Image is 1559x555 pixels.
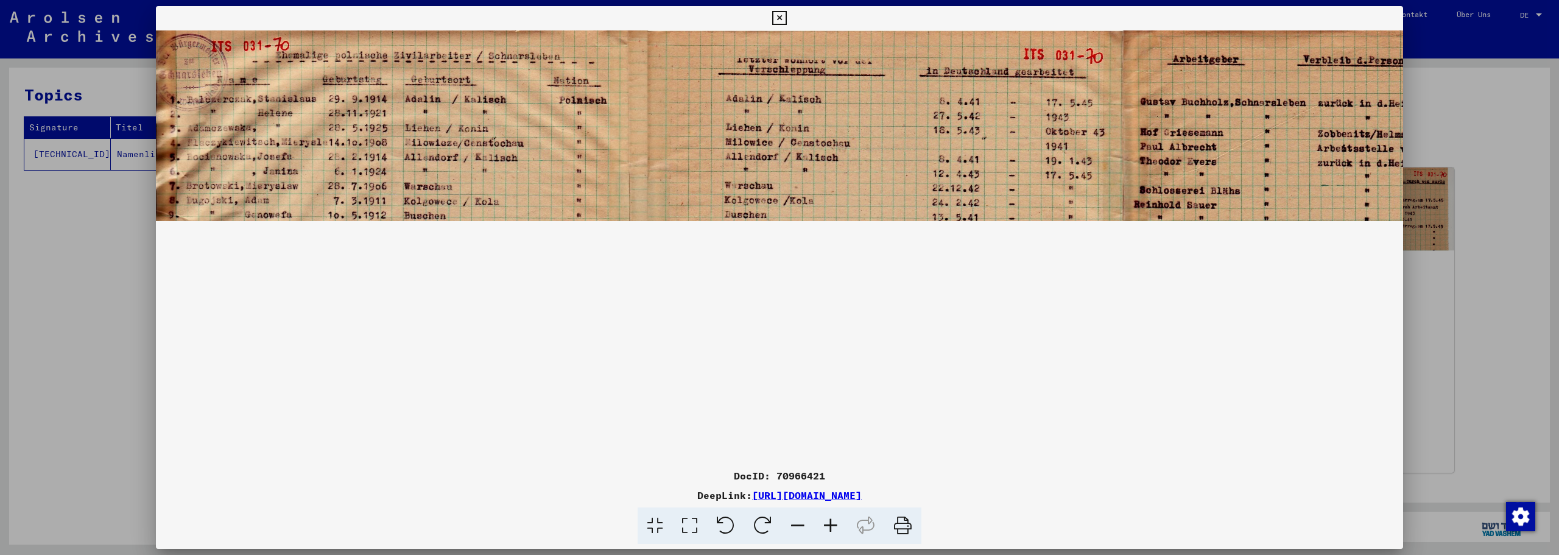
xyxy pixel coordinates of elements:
[1506,502,1535,531] img: Zustimmung ändern
[156,488,1403,503] div: DeepLink:
[1505,501,1535,531] div: Zustimmung ändern
[156,468,1403,483] div: DocID: 70966421
[752,489,862,501] a: [URL][DOMAIN_NAME]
